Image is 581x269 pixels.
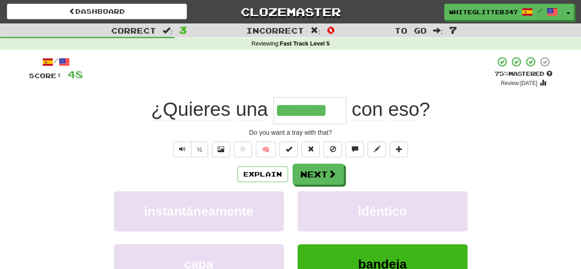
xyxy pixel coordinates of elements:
small: Review: [DATE] [501,80,537,86]
span: eso [388,98,419,120]
button: Set this sentence to 100% Mastered (alt+m) [279,142,298,157]
div: / [29,56,83,68]
a: Clozemaster [201,4,381,20]
button: Discuss sentence (alt+u) [345,142,364,157]
span: idéntico [358,204,407,218]
span: 48 [68,69,83,80]
button: idéntico [298,191,468,231]
span: instantáneamente [144,204,253,218]
button: Add to collection (alt+a) [389,142,408,157]
a: Dashboard [7,4,187,19]
div: Text-to-speech controls [171,142,209,157]
span: : [433,27,443,34]
span: ? [346,98,430,120]
span: : [163,27,173,34]
span: Incorrect [246,26,304,35]
button: Favorite sentence (alt+f) [234,142,252,157]
span: 0 [327,24,335,35]
a: WhiteGlitter347 / [444,4,563,20]
span: una [236,98,268,120]
button: ½ [191,142,209,157]
span: con [352,98,383,120]
button: 🧠 [256,142,276,157]
button: Reset to 0% Mastered (alt+r) [301,142,320,157]
span: Score: [29,72,62,80]
span: WhiteGlitter347 [449,8,517,16]
span: Correct [111,26,156,35]
button: Next [293,164,344,185]
button: Play sentence audio (ctl+space) [173,142,192,157]
div: Mastered [495,70,553,78]
span: ¿Quieres [151,98,231,120]
span: 7 [449,24,457,35]
strong: Fast Track Level 5 [280,40,330,47]
button: Edit sentence (alt+d) [367,142,386,157]
button: instantáneamente [114,191,284,231]
span: : [310,27,321,34]
button: Show image (alt+x) [212,142,230,157]
span: To go [394,26,426,35]
button: Explain [237,166,288,182]
button: Ignore sentence (alt+i) [323,142,342,157]
span: 3 [179,24,187,35]
div: Do you want a tray with that? [29,128,553,137]
span: 75 % [495,70,508,77]
span: / [537,7,542,14]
